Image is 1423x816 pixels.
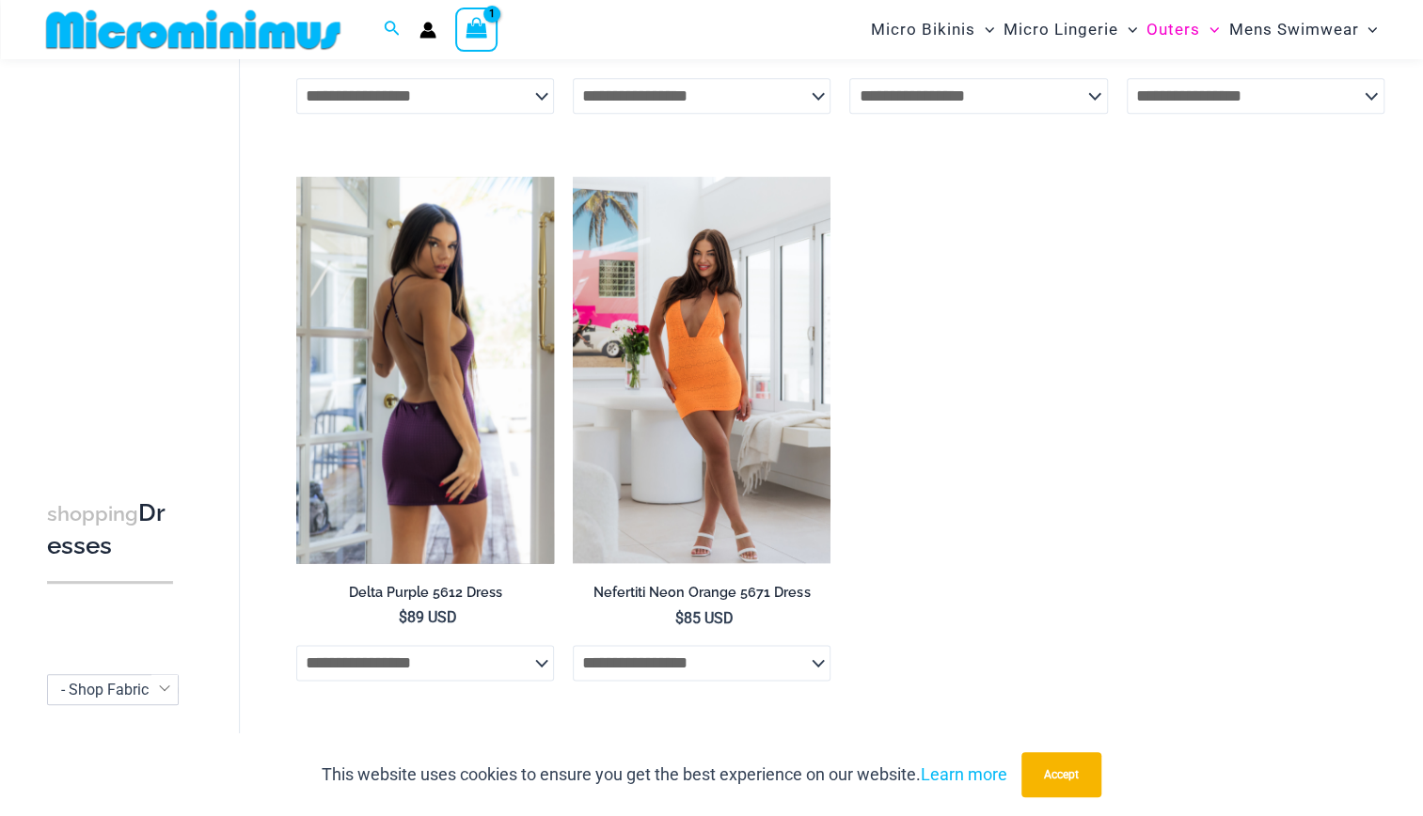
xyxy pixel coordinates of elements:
button: Accept [1021,752,1101,797]
span: Outers [1146,6,1200,54]
a: Mens SwimwearMenu ToggleMenu Toggle [1224,6,1382,54]
a: Search icon link [384,18,401,41]
span: Menu Toggle [1358,6,1377,54]
span: $ [399,608,407,626]
span: Micro Bikinis [871,6,975,54]
bdi: 85 USD [675,609,734,627]
p: This website uses cookies to ensure you get the best experience on our website. [322,761,1007,789]
a: Micro BikinisMenu ToggleMenu Toggle [866,6,999,54]
bdi: 89 USD [399,608,457,626]
a: Micro LingerieMenu ToggleMenu Toggle [999,6,1142,54]
span: Mens Swimwear [1228,6,1358,54]
a: Account icon link [419,22,436,39]
img: Delta Purple 5612 Dress 03 [296,177,554,563]
span: - Shop Fabric Type [61,681,184,698]
a: Delta Purple 5612 Dress [296,584,554,608]
h3: Dresses [47,497,173,562]
span: shopping [47,502,138,526]
img: Nefertiti Neon Orange 5671 Dress 01 [573,177,830,563]
a: Delta Purple 5612 Dress 01Delta Purple 5612 Dress 03Delta Purple 5612 Dress 03 [296,177,554,563]
a: Learn more [921,764,1007,784]
span: Menu Toggle [1118,6,1137,54]
span: - Shop Fabric Type [48,675,178,704]
span: Menu Toggle [975,6,994,54]
h2: Delta Purple 5612 Dress [296,584,554,602]
a: OutersMenu ToggleMenu Toggle [1142,6,1224,54]
a: View Shopping Cart, 1 items [455,8,498,51]
a: Nefertiti Neon Orange 5671 Dress 01Nefertiti Neon Orange 5671 Dress 02Nefertiti Neon Orange 5671 ... [573,177,830,563]
a: Nefertiti Neon Orange 5671 Dress [573,584,830,608]
span: - Shop Fabric Type [47,674,179,705]
nav: Site Navigation [863,3,1385,56]
span: Menu Toggle [1200,6,1219,54]
img: MM SHOP LOGO FLAT [39,8,348,51]
span: $ [675,609,684,627]
h2: Nefertiti Neon Orange 5671 Dress [573,584,830,602]
span: Micro Lingerie [1004,6,1118,54]
iframe: TrustedSite Certified [47,63,216,439]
